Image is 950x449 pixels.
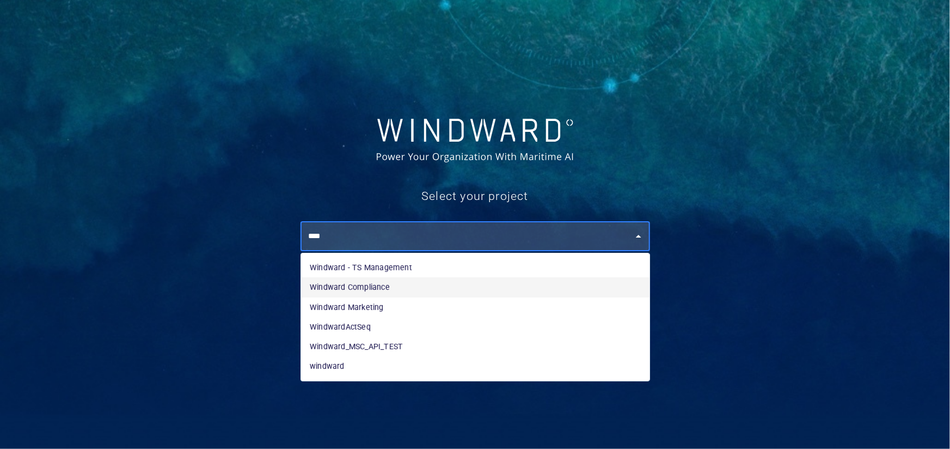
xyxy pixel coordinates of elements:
[301,258,649,277] li: Windward - TS Management
[301,277,649,297] li: Windward Compliance
[301,317,649,337] li: WindwardActSeq
[301,356,649,376] li: windward
[301,189,650,204] h5: Select your project
[631,229,646,244] button: Close
[301,337,649,356] li: Windward_MSC_API_TEST
[904,400,942,441] iframe: Chat
[301,298,649,317] li: Windward Marketing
